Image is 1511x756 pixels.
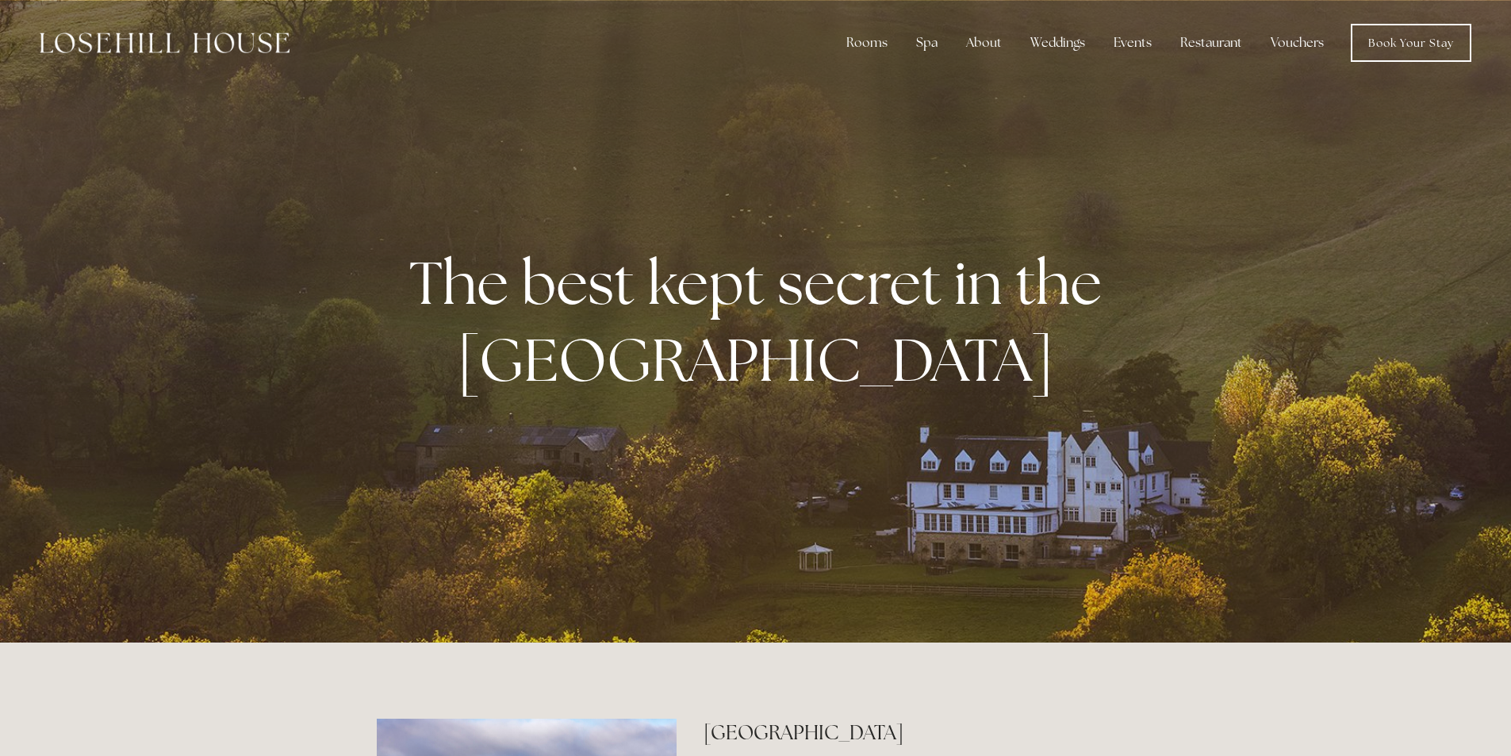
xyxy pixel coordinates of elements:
[40,33,290,53] img: Losehill House
[409,244,1114,399] strong: The best kept secret in the [GEOGRAPHIC_DATA]
[1258,27,1337,59] a: Vouchers
[704,719,1134,746] h2: [GEOGRAPHIC_DATA]
[1101,27,1164,59] div: Events
[953,27,1014,59] div: About
[834,27,900,59] div: Rooms
[903,27,950,59] div: Spa
[1018,27,1098,59] div: Weddings
[1168,27,1255,59] div: Restaurant
[1351,24,1471,62] a: Book Your Stay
